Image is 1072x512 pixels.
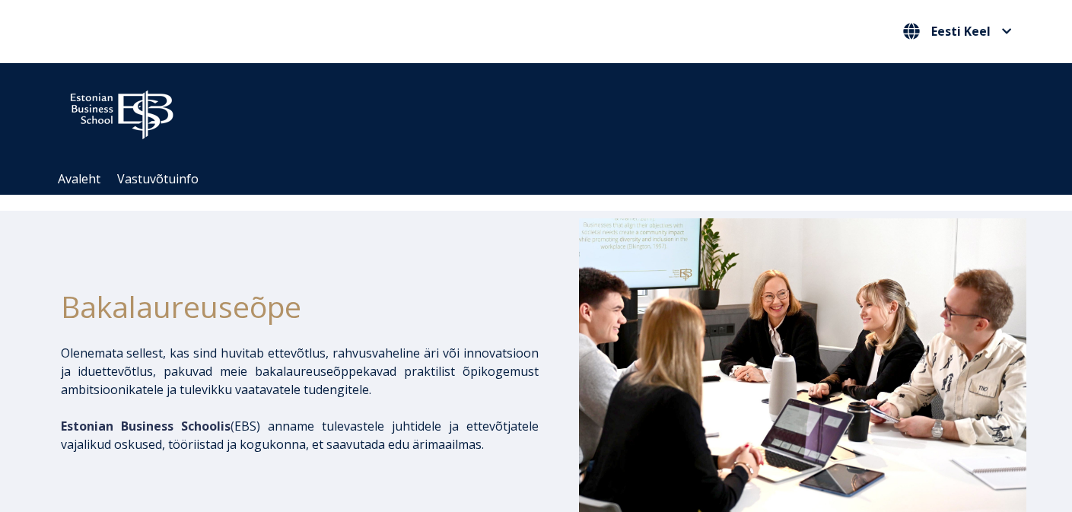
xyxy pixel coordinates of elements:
div: Navigation Menu [49,164,1039,195]
a: Vastuvõtuinfo [117,170,199,187]
button: Eesti Keel [899,19,1016,43]
span: ( [61,418,234,434]
h1: Bakalaureuseõpe [61,284,539,329]
span: Estonian Business Schoolis [61,418,231,434]
span: Eesti Keel [931,25,991,37]
img: ebs_logo2016_white [57,78,186,144]
a: Avaleht [58,170,100,187]
nav: Vali oma keel [899,19,1016,44]
p: Olenemata sellest, kas sind huvitab ettevõtlus, rahvusvaheline äri või innovatsioon ja iduettevõt... [61,344,539,399]
p: EBS) anname tulevastele juhtidele ja ettevõtjatele vajalikud oskused, tööriistad ja kogukonna, et... [61,417,539,453]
